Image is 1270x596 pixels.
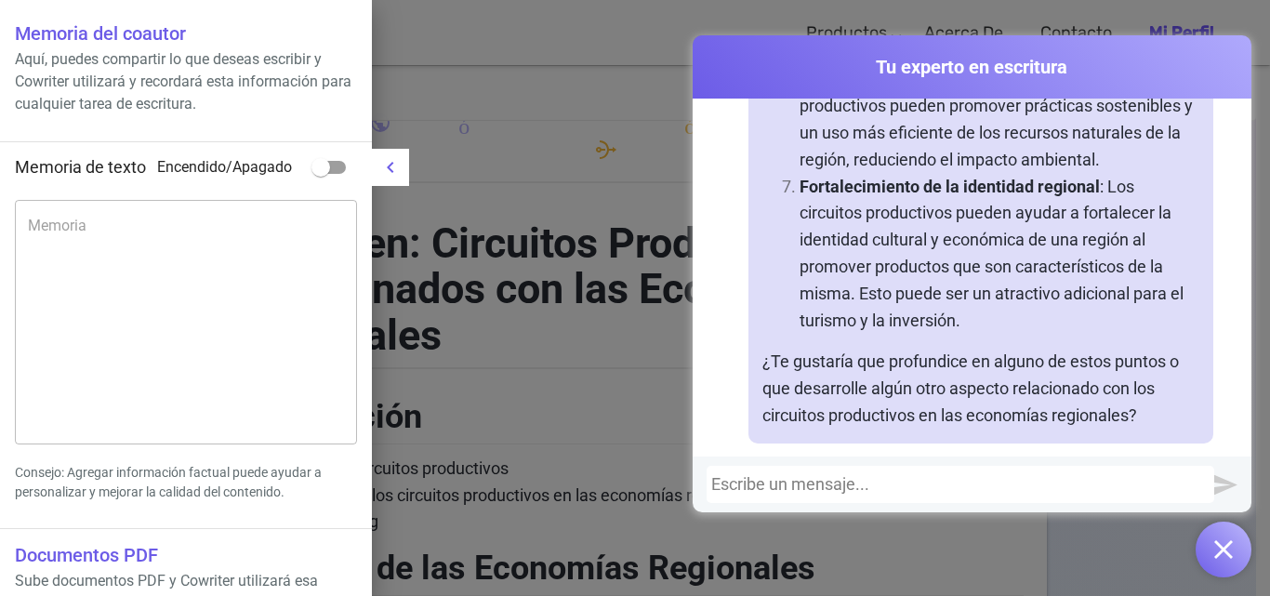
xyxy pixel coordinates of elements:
[15,50,351,113] font: Aquí, puedes compartir lo que deseas escribir y Cowriter utilizará y recordará esta información p...
[762,351,1179,425] font: ¿Te gustaría que profundice en alguno de estos puntos o que desarrolle algún otro aspecto relacio...
[15,544,158,566] font: Documentos PDF
[157,158,292,176] font: Encendido/Apagado
[800,43,1193,169] font: : Al centrarse en la producción local, los circuitos productivos pueden promover prácticas sosten...
[15,465,322,499] font: Consejo: Agregar información factual puede ayudar a personalizar y mejorar la calidad del contenido.
[876,56,1067,78] font: Tu experto en escritura
[1214,540,1233,559] img: Open chat
[1214,473,1237,497] img: Enviar
[15,22,186,45] font: Memoria del coautor
[15,157,146,177] font: Memoria de texto
[748,456,773,466] font: 07:21
[372,149,409,186] button: menú
[800,177,1100,196] font: Fortalecimiento de la identidad regional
